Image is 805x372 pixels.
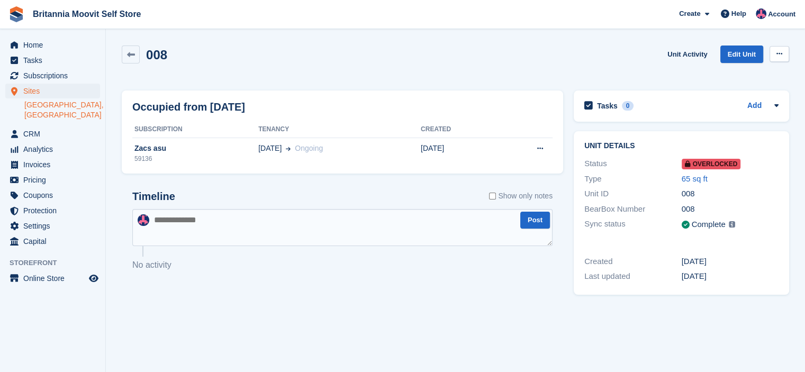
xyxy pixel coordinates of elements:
[132,121,258,138] th: Subscription
[682,188,779,200] div: 008
[295,144,323,152] span: Ongoing
[258,143,282,154] span: [DATE]
[23,271,87,286] span: Online Store
[622,101,634,111] div: 0
[23,188,87,203] span: Coupons
[23,157,87,172] span: Invoices
[489,190,496,202] input: Show only notes
[584,173,682,185] div: Type
[720,46,763,63] a: Edit Unit
[5,38,100,52] a: menu
[258,121,421,138] th: Tenancy
[489,190,553,202] label: Show only notes
[756,8,766,19] img: Christopher Reeve
[29,5,145,23] a: Britannia Moovit Self Store
[87,272,100,285] a: Preview store
[731,8,746,19] span: Help
[5,157,100,172] a: menu
[146,48,167,62] h2: 008
[132,99,245,115] h2: Occupied from [DATE]
[5,271,100,286] a: menu
[138,214,149,226] img: Christopher Reeve
[5,234,100,249] a: menu
[768,9,795,20] span: Account
[584,158,682,170] div: Status
[23,68,87,83] span: Subscriptions
[679,8,700,19] span: Create
[23,219,87,233] span: Settings
[10,258,105,268] span: Storefront
[5,173,100,187] a: menu
[5,142,100,157] a: menu
[584,188,682,200] div: Unit ID
[5,126,100,141] a: menu
[5,68,100,83] a: menu
[23,84,87,98] span: Sites
[23,126,87,141] span: CRM
[5,203,100,218] a: menu
[23,234,87,249] span: Capital
[132,259,553,271] p: No activity
[663,46,711,63] a: Unit Activity
[584,270,682,283] div: Last updated
[5,219,100,233] a: menu
[729,221,735,228] img: icon-info-grey-7440780725fd019a000dd9b08b2336e03edf1995a4989e88bcd33f0948082b44.svg
[584,203,682,215] div: BearBox Number
[5,53,100,68] a: menu
[132,143,258,154] div: Zacs asu
[421,138,497,169] td: [DATE]
[682,203,779,215] div: 008
[682,174,708,183] a: 65 sq ft
[692,219,726,231] div: Complete
[23,142,87,157] span: Analytics
[132,190,175,203] h2: Timeline
[682,256,779,268] div: [DATE]
[421,121,497,138] th: Created
[132,154,258,164] div: 59136
[584,142,779,150] h2: Unit details
[584,256,682,268] div: Created
[584,218,682,231] div: Sync status
[520,212,550,229] button: Post
[597,101,618,111] h2: Tasks
[23,53,87,68] span: Tasks
[682,270,779,283] div: [DATE]
[5,188,100,203] a: menu
[23,38,87,52] span: Home
[8,6,24,22] img: stora-icon-8386f47178a22dfd0bd8f6a31ec36ba5ce8667c1dd55bd0f319d3a0aa187defe.svg
[682,159,741,169] span: Overlocked
[747,100,762,112] a: Add
[5,84,100,98] a: menu
[23,203,87,218] span: Protection
[23,173,87,187] span: Pricing
[24,100,100,120] a: [GEOGRAPHIC_DATA], [GEOGRAPHIC_DATA]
